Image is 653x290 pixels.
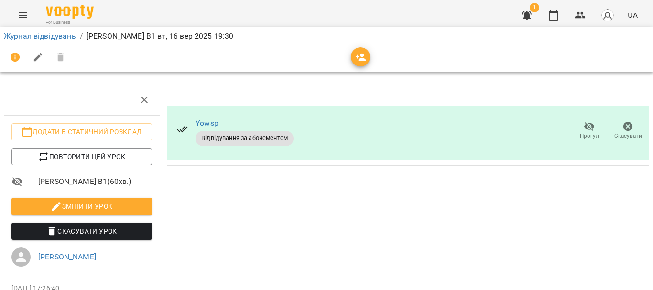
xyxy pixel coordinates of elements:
a: Журнал відвідувань [4,32,76,41]
span: 1 [530,3,539,12]
img: avatar_s.png [601,9,614,22]
span: Скасувати Урок [19,226,144,237]
button: Скасувати [609,118,647,144]
span: For Business [46,20,94,26]
nav: breadcrumb [4,31,649,42]
span: [PERSON_NAME] В1 ( 60 хв. ) [38,176,152,187]
a: Yowsp [196,118,218,128]
span: Прогул [580,132,599,140]
button: Додати в статичний розклад [11,123,152,140]
button: UA [624,6,642,24]
a: [PERSON_NAME] [38,252,96,261]
img: Voopty Logo [46,5,94,19]
button: Menu [11,4,34,27]
span: Змінити урок [19,201,144,212]
button: Повторити цей урок [11,148,152,165]
span: Скасувати [614,132,642,140]
button: Змінити урок [11,198,152,215]
button: Прогул [570,118,609,144]
span: UA [628,10,638,20]
li: / [80,31,83,42]
span: Додати в статичний розклад [19,126,144,138]
button: Скасувати Урок [11,223,152,240]
span: Повторити цей урок [19,151,144,162]
p: [PERSON_NAME] В1 вт, 16 вер 2025 19:30 [87,31,234,42]
span: Відвідування за абонементом [196,134,294,142]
